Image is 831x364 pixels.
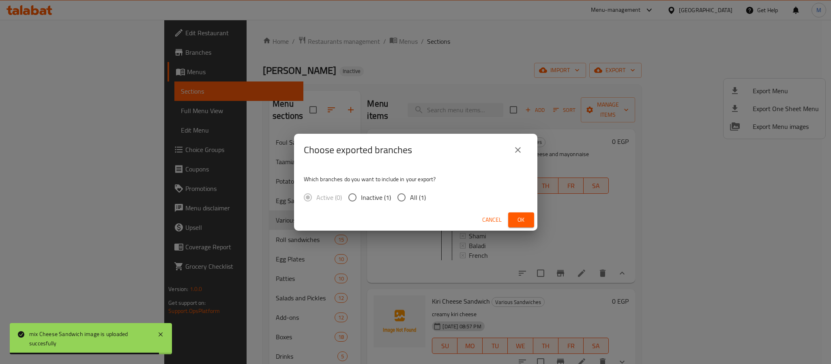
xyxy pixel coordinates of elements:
button: Ok [508,212,534,227]
span: Cancel [482,215,502,225]
h2: Choose exported branches [304,143,412,156]
button: close [508,140,528,160]
span: All (1) [410,193,426,202]
button: Cancel [479,212,505,227]
p: Which branches do you want to include in your export? [304,175,528,183]
span: Active (0) [316,193,342,202]
div: mix Cheese Sandwich image is uploaded succesfully [29,330,149,348]
span: Inactive (1) [361,193,391,202]
span: Ok [515,215,528,225]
